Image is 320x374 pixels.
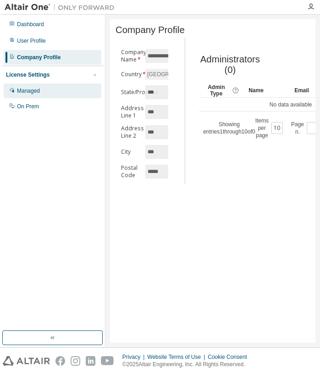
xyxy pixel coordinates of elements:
[3,356,50,366] img: altair_logo.svg
[17,37,46,45] div: User Profile
[147,353,208,361] div: Website Terms of Use
[17,87,40,95] div: Managed
[203,121,255,135] span: Showing entries 1 through 10 of 0
[55,356,65,366] img: facebook.svg
[17,54,61,61] div: Company Profile
[122,361,253,368] p: © 2025 Altair Engineering, Inc. All Rights Reserved.
[274,124,281,132] button: 10
[17,21,44,28] div: Dashboard
[255,117,283,139] span: Items per page
[116,25,185,35] span: Company Profile
[86,356,95,366] img: linkedin.svg
[145,69,207,80] div: [GEOGRAPHIC_DATA]
[121,89,140,96] label: State/Province
[248,83,287,98] div: Name
[121,49,140,63] label: Company Name
[199,54,261,75] span: Administrators (0)
[121,125,140,140] label: Address Line 2
[71,356,80,366] img: instagram.svg
[121,71,140,78] label: Country
[122,353,147,361] div: Privacy
[146,69,206,79] div: [GEOGRAPHIC_DATA]
[203,84,230,97] span: Admin Type
[121,105,140,119] label: Address Line 1
[101,356,114,366] img: youtube.svg
[208,353,252,361] div: Cookie Consent
[6,71,50,78] div: License Settings
[121,148,140,156] label: City
[5,3,119,12] img: Altair One
[121,164,140,179] label: Postal Code
[17,103,39,110] div: On Prem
